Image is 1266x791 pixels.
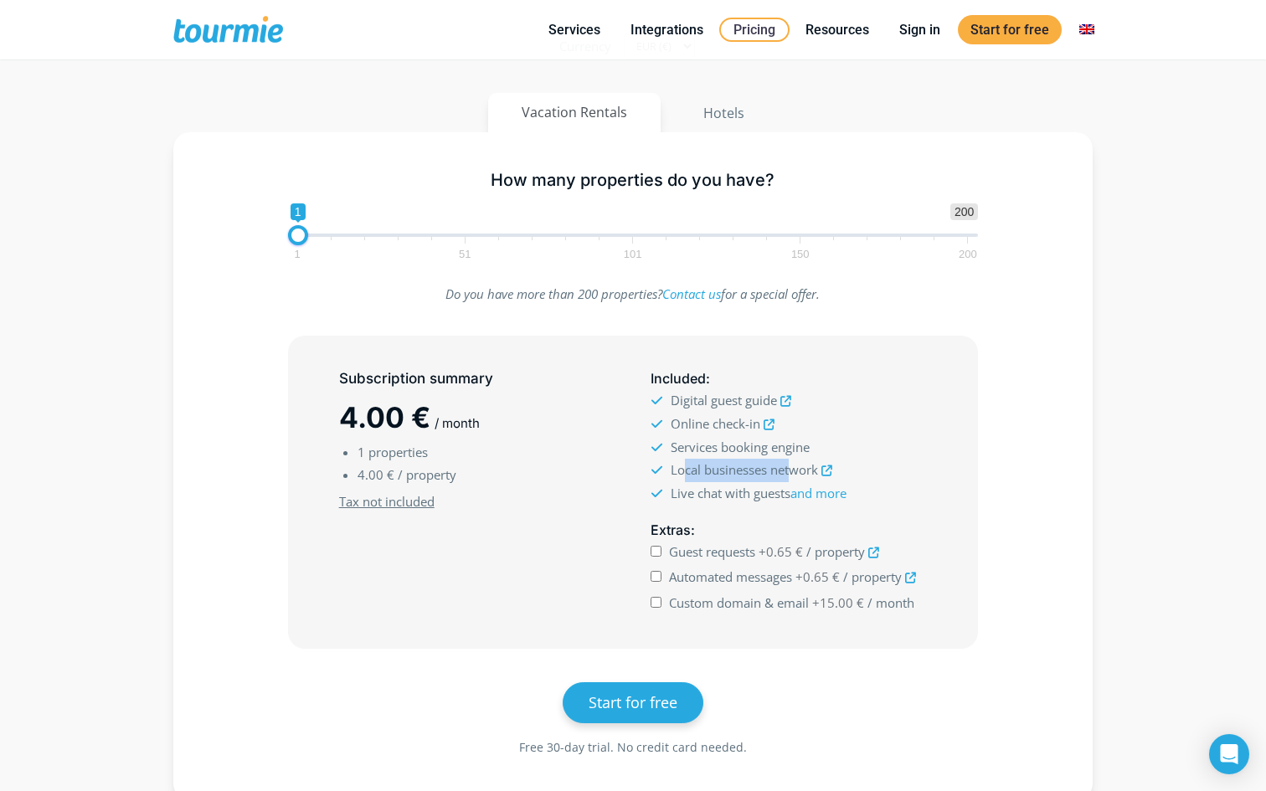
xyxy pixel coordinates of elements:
span: Online check-in [671,415,760,432]
span: 150 [789,250,812,258]
a: Resources [793,19,882,40]
h5: : [651,520,927,541]
span: Extras [651,521,691,538]
span: Included [651,370,706,387]
button: Hotels [669,93,779,133]
span: / month [435,415,480,431]
span: / property [843,568,902,585]
a: Contact us [662,285,721,302]
a: Sign in [887,19,953,40]
span: / property [806,543,865,560]
a: Switch to [1067,19,1107,40]
span: Free 30-day trial. No credit card needed. [519,739,747,755]
h5: Subscription summary [339,368,615,389]
span: properties [368,444,428,460]
h5: How many properties do you have? [288,170,979,191]
span: / month [867,594,914,611]
span: Digital guest guide [671,392,777,408]
div: Open Intercom Messenger [1209,734,1249,774]
a: Start for free [563,682,703,723]
u: Tax not included [339,493,435,510]
a: Start for free [958,15,1062,44]
span: 1 [291,203,306,220]
a: Pricing [719,18,790,42]
p: Do you have more than 200 properties? for a special offer. [288,283,979,306]
span: / property [398,466,456,483]
span: Automated messages [669,568,792,585]
span: +0.65 € [795,568,840,585]
span: 4.00 € [358,466,394,483]
h5: : [651,368,927,389]
span: 101 [621,250,645,258]
span: Services booking engine [671,439,810,455]
a: Services [536,19,613,40]
span: Custom domain & email [669,594,809,611]
span: Live chat with guests [671,485,847,501]
span: Local businesses network [671,461,818,478]
span: Guest requests [669,543,755,560]
a: Integrations [618,19,716,40]
span: +0.65 € [759,543,803,560]
span: 4.00 € [339,400,430,434]
span: 200 [956,250,980,258]
span: 200 [950,203,978,220]
span: 51 [456,250,473,258]
span: 1 [291,250,302,258]
a: and more [790,485,847,501]
span: 1 [358,444,365,460]
button: Vacation Rentals [488,93,661,132]
span: +15.00 € [812,594,864,611]
span: Start for free [589,692,677,712]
